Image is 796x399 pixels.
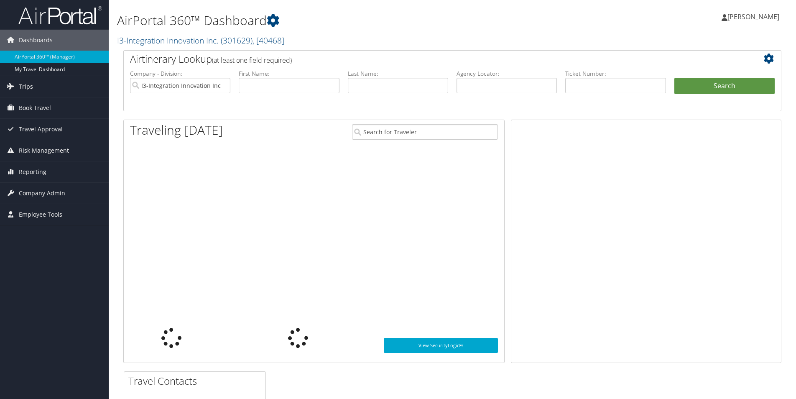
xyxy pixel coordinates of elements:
[130,52,720,66] h2: Airtinerary Lookup
[674,78,775,95] button: Search
[212,56,292,65] span: (at least one field required)
[117,12,564,29] h1: AirPortal 360™ Dashboard
[130,69,230,78] label: Company - Division:
[253,35,284,46] span: , [ 40468 ]
[19,30,53,51] span: Dashboards
[457,69,557,78] label: Agency Locator:
[348,69,448,78] label: Last Name:
[18,5,102,25] img: airportal-logo.png
[19,161,46,182] span: Reporting
[565,69,666,78] label: Ticket Number:
[19,76,33,97] span: Trips
[352,124,498,140] input: Search for Traveler
[727,12,779,21] span: [PERSON_NAME]
[221,35,253,46] span: ( 301629 )
[384,338,498,353] a: View SecurityLogic®
[128,374,265,388] h2: Travel Contacts
[239,69,339,78] label: First Name:
[19,140,69,161] span: Risk Management
[19,119,63,140] span: Travel Approval
[19,204,62,225] span: Employee Tools
[117,35,284,46] a: I3-Integration Innovation Inc.
[19,97,51,118] span: Book Travel
[19,183,65,204] span: Company Admin
[722,4,788,29] a: [PERSON_NAME]
[130,121,223,139] h1: Traveling [DATE]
